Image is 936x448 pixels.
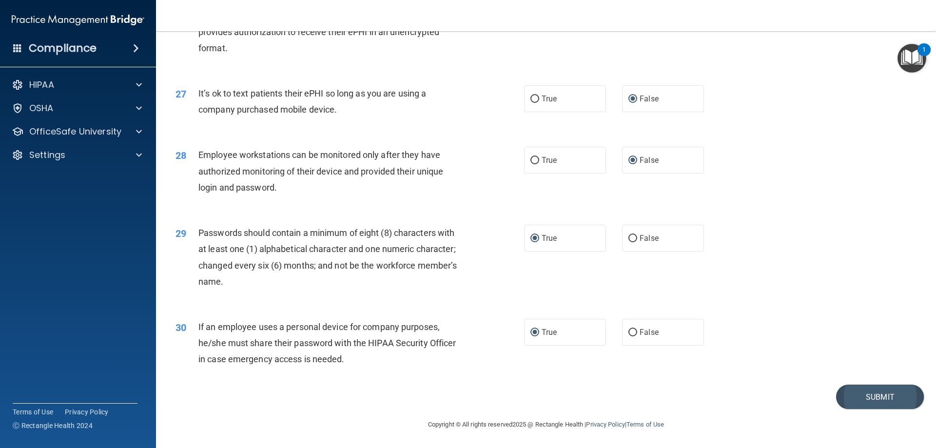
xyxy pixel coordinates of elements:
[12,126,142,137] a: OfficeSafe University
[12,149,142,161] a: Settings
[530,329,539,336] input: True
[12,102,142,114] a: OSHA
[12,79,142,91] a: HIPAA
[530,157,539,164] input: True
[628,329,637,336] input: False
[640,94,659,103] span: False
[530,235,539,242] input: True
[198,322,456,364] span: If an employee uses a personal device for company purposes, he/she must share their password with...
[542,156,557,165] span: True
[628,157,637,164] input: False
[628,96,637,103] input: False
[29,79,54,91] p: HIPAA
[887,381,924,418] iframe: Drift Widget Chat Controller
[13,421,93,430] span: Ⓒ Rectangle Health 2024
[29,41,97,55] h4: Compliance
[65,407,109,417] a: Privacy Policy
[12,10,144,30] img: PMB logo
[13,407,53,417] a: Terms of Use
[640,234,659,243] span: False
[530,96,539,103] input: True
[198,88,426,115] span: It’s ok to text patients their ePHI so long as you are using a company purchased mobile device.
[198,150,443,192] span: Employee workstations can be monitored only after they have authorized monitoring of their device...
[175,322,186,333] span: 30
[175,150,186,161] span: 28
[29,126,121,137] p: OfficeSafe University
[922,50,926,62] div: 1
[368,409,724,440] div: Copyright © All rights reserved 2025 @ Rectangle Health | |
[175,228,186,239] span: 29
[542,328,557,337] span: True
[29,102,54,114] p: OSHA
[175,88,186,100] span: 27
[542,94,557,103] span: True
[626,421,664,428] a: Terms of Use
[640,328,659,337] span: False
[640,156,659,165] span: False
[198,228,457,287] span: Passwords should contain a minimum of eight (8) characters with at least one (1) alphabetical cha...
[29,149,65,161] p: Settings
[897,44,926,73] button: Open Resource Center, 1 new notification
[628,235,637,242] input: False
[542,234,557,243] span: True
[836,385,924,409] button: Submit
[586,421,624,428] a: Privacy Policy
